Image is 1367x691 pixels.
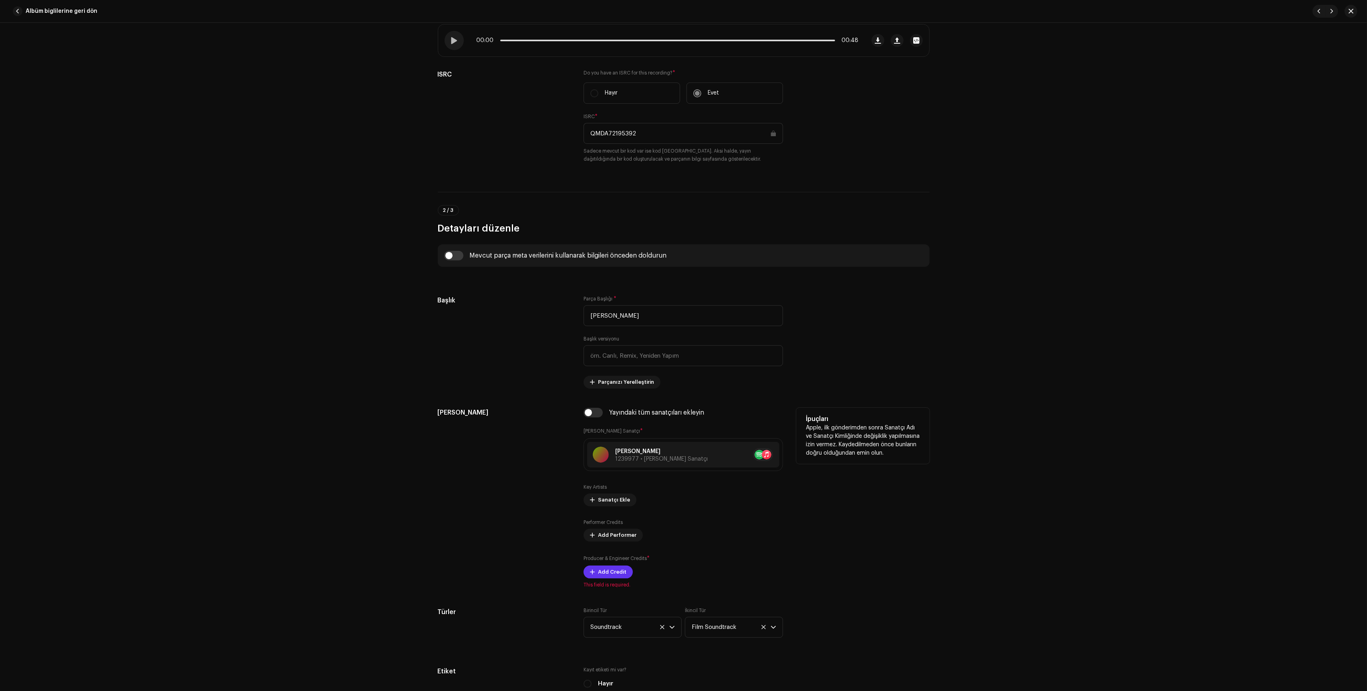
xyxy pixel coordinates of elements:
[584,345,783,366] input: örn. Canlı, Remix, Yeniden Yapım
[584,70,783,76] label: Do you have an ISRC for this recording?
[584,305,783,326] input: Parça adını girin
[584,123,783,144] input: ABXYZ#######
[584,494,636,506] button: Sanatçı Ekle
[584,376,660,389] button: Parçanızı Yerelleştirin
[598,679,613,688] label: Hayır
[806,424,920,457] p: Apple, ilk gönderimden sonra Sanatçı Adı ve Sanatçı Kimliğinde değişiklik yapılmasına izin vermez...
[438,222,930,235] h3: Detayları düzenle
[477,37,497,44] span: 00:00
[584,296,616,302] label: Parça Başlığı
[598,374,654,390] span: Parçanızı Yerelleştirin
[598,527,636,543] span: Add Performer
[615,456,708,462] span: 1239977 • [PERSON_NAME] Sanatçı
[685,607,706,614] label: İkincil Tür
[584,607,607,614] label: Birincil Tür
[584,667,783,673] label: Kayıt etiketi mi var?
[771,617,776,637] div: dropdown trigger
[584,429,640,433] small: [PERSON_NAME] Sanatçı
[438,296,571,305] h5: Başlık
[584,556,647,561] small: Producer & Engineer Credits
[584,566,633,578] button: Add Credit
[438,607,571,617] h5: Türler
[590,617,669,637] span: Soundtrack
[605,89,618,97] p: Hayır
[584,582,783,588] span: This field is required.
[838,37,859,44] span: 00:48
[806,414,920,424] h5: İpuçları
[443,208,454,213] span: 2 / 3
[584,336,619,342] label: Başlık versiyonu
[438,667,571,676] h5: Etiket
[438,408,571,417] h5: [PERSON_NAME]
[692,617,771,637] span: Film Soundtrack
[598,492,630,508] span: Sanatçı Ekle
[669,617,675,637] div: dropdown trigger
[584,519,623,526] label: Performer Credits
[615,447,708,456] p: [PERSON_NAME]
[438,70,571,79] h5: ISRC
[609,409,704,416] div: Yayındaki tüm sanatçıları ekleyin
[584,484,607,490] label: Key Artists
[584,147,783,163] small: Sadece mevcut bir kod var ise kod [GEOGRAPHIC_DATA]. Aksi halde, yayın dağıtıldığında bir kod olu...
[708,89,719,97] p: Evet
[584,113,598,120] label: ISRC
[470,252,667,259] div: Mevcut parça meta verilerini kullanarak bilgileri önceden doldurun
[598,564,626,580] span: Add Credit
[584,529,643,542] button: Add Performer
